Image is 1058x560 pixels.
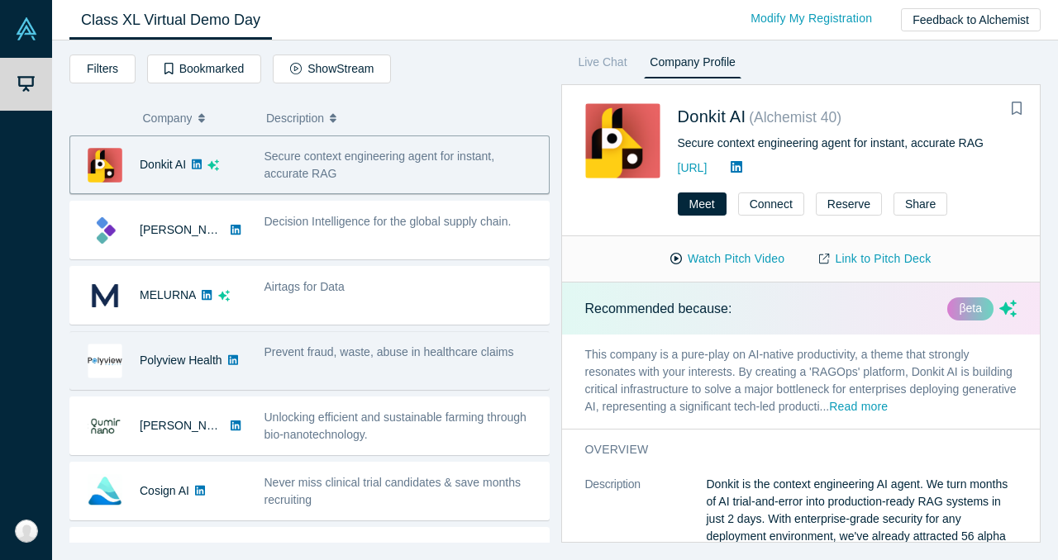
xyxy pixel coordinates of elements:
[829,398,888,417] button: Read more
[140,354,222,367] a: Polyview Health
[264,280,345,293] span: Airtags for Data
[678,161,708,174] a: [URL]
[816,192,882,216] button: Reserve
[802,244,948,273] a: Link to Pitch Deck
[140,288,196,301] a: MELURNA
[264,149,495,180] span: Secure context engineering agent for instant, accurate RAG
[678,107,746,126] a: Donkit AI
[264,541,450,554] span: AI for pharma supply chain reliability
[266,101,538,135] button: Description
[140,223,235,236] a: [PERSON_NAME]
[678,135,1017,152] div: Secure context engineering agent for instant, accurate RAG
[15,17,38,40] img: Alchemist Vault Logo
[264,476,521,506] span: Never miss clinical trial candidates & save months recruiting
[1005,97,1028,121] button: Bookmark
[738,192,804,216] button: Connect
[947,297,994,320] div: βeta
[15,520,38,543] img: Gunjan Mahawar's Account
[207,159,219,171] svg: dsa ai sparkles
[678,192,727,216] button: Meet
[585,441,994,458] h3: overview
[88,474,122,509] img: Cosign AI's Logo
[999,300,1017,317] svg: dsa ai sparkles
[69,55,136,83] button: Filters
[264,345,514,358] span: Prevent fraud, waste, abuse in healthcare claims
[69,1,272,40] a: Class XL Virtual Demo Day
[585,299,732,319] p: Recommended because:
[733,4,889,33] a: Modify My Registration
[562,335,1041,429] p: This company is a pure-play on AI-native productivity, a theme that strongly resonates with your ...
[147,55,261,83] button: Bookmarked
[143,101,250,135] button: Company
[264,411,527,441] span: Unlocking efficient and sustainable farming through bio-nanotechnology.
[140,484,189,497] a: Cosign AI
[749,109,841,126] small: ( Alchemist 40 )
[894,192,947,216] button: Share
[273,55,391,83] button: ShowStream
[88,409,122,444] img: Qumir Nano's Logo
[573,52,633,78] a: Live Chat
[901,8,1041,31] button: Feedback to Alchemist
[88,344,122,378] img: Polyview Health's Logo
[140,419,235,432] a: [PERSON_NAME]
[218,290,230,301] svg: dsa ai sparkles
[143,101,193,135] span: Company
[644,52,741,78] a: Company Profile
[140,158,186,171] a: Donkit AI
[88,278,122,313] img: MELURNA's Logo
[88,148,122,183] img: Donkit AI's Logo
[264,215,512,228] span: Decision Intelligence for the global supply chain.
[585,103,660,178] img: Donkit AI's Logo
[653,244,802,273] button: Watch Pitch Video
[266,101,324,135] span: Description
[88,213,122,248] img: Kimaru AI's Logo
